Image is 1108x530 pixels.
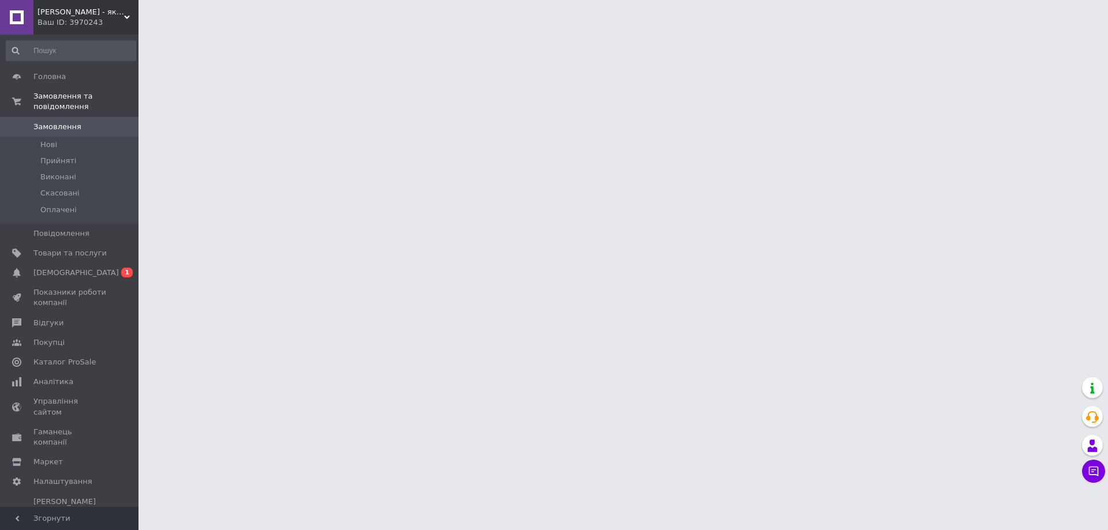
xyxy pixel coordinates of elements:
span: Показники роботи компанії [33,287,107,308]
span: Petruccio - якість та смак Європи у вашому домі [38,7,124,17]
button: Чат з покупцем [1082,460,1105,483]
span: Повідомлення [33,228,89,239]
span: Налаштування [33,476,92,487]
span: Каталог ProSale [33,357,96,367]
span: Головна [33,72,66,82]
span: Нові [40,140,57,150]
span: Скасовані [40,188,80,198]
span: Гаманець компанії [33,427,107,448]
span: 1 [121,268,133,277]
span: Покупці [33,337,65,348]
span: Замовлення [33,122,81,132]
span: Виконані [40,172,76,182]
input: Пошук [6,40,136,61]
span: Управління сайтом [33,396,107,417]
span: Замовлення та повідомлення [33,91,138,112]
span: Товари та послуги [33,248,107,258]
span: Відгуки [33,318,63,328]
span: Прийняті [40,156,76,166]
div: Ваш ID: 3970243 [38,17,138,28]
span: Маркет [33,457,63,467]
span: [PERSON_NAME] та рахунки [33,497,107,528]
span: Оплачені [40,205,77,215]
span: Аналітика [33,377,73,387]
span: [DEMOGRAPHIC_DATA] [33,268,119,278]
